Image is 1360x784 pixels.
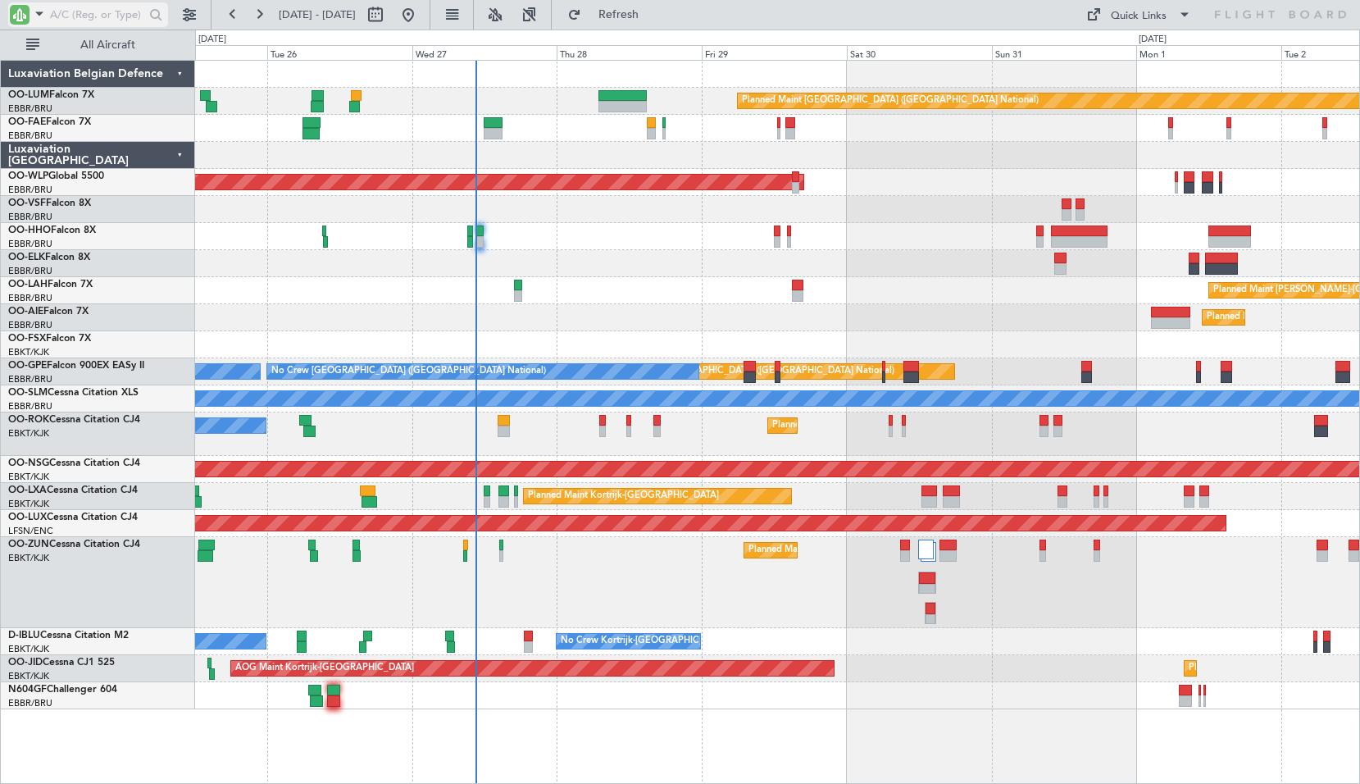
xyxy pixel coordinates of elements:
[8,658,115,668] a: OO-JIDCessna CJ1 525
[748,538,939,563] div: Planned Maint Kortrijk-[GEOGRAPHIC_DATA]
[8,238,52,250] a: EBBR/BRU
[8,552,49,564] a: EBKT/KJK
[8,117,91,127] a: OO-FAEFalcon 7X
[8,171,48,181] span: OO-WLP
[279,7,356,22] span: [DATE] - [DATE]
[8,130,52,142] a: EBBR/BRU
[1139,33,1167,47] div: [DATE]
[8,361,144,371] a: OO-GPEFalcon 900EX EASy II
[8,198,46,208] span: OO-VSF
[8,525,53,537] a: LFSN/ENC
[8,253,45,262] span: OO-ELK
[1136,45,1281,60] div: Mon 1
[8,226,51,235] span: OO-HHO
[8,631,129,640] a: D-IBLUCessna Citation M2
[1078,2,1199,28] button: Quick Links
[43,39,173,51] span: All Aircraft
[8,319,52,331] a: EBBR/BRU
[8,211,52,223] a: EBBR/BRU
[8,697,52,709] a: EBBR/BRU
[702,45,847,60] div: Fri 29
[584,9,653,21] span: Refresh
[772,413,963,438] div: Planned Maint Kortrijk-[GEOGRAPHIC_DATA]
[8,117,46,127] span: OO-FAE
[8,280,93,289] a: OO-LAHFalcon 7X
[8,253,90,262] a: OO-ELKFalcon 8X
[8,226,96,235] a: OO-HHOFalcon 8X
[8,103,52,115] a: EBBR/BRU
[8,90,49,100] span: OO-LUM
[8,334,91,344] a: OO-FSXFalcon 7X
[8,643,49,655] a: EBKT/KJK
[8,658,43,668] span: OO-JID
[1111,8,1167,25] div: Quick Links
[235,656,414,681] div: AOG Maint Kortrijk-[GEOGRAPHIC_DATA]
[8,498,49,510] a: EBKT/KJK
[560,2,658,28] button: Refresh
[557,45,702,60] div: Thu 28
[8,361,47,371] span: OO-GPE
[8,471,49,483] a: EBKT/KJK
[8,631,40,640] span: D-IBLU
[742,89,1039,113] div: Planned Maint [GEOGRAPHIC_DATA] ([GEOGRAPHIC_DATA] National)
[8,685,47,695] span: N604GF
[8,346,49,358] a: EBKT/KJK
[8,685,117,695] a: N604GFChallenger 604
[8,485,138,495] a: OO-LXACessna Citation CJ4
[271,359,546,384] div: No Crew [GEOGRAPHIC_DATA] ([GEOGRAPHIC_DATA] National)
[847,45,992,60] div: Sat 30
[8,458,49,468] span: OO-NSG
[528,484,719,508] div: Planned Maint Kortrijk-[GEOGRAPHIC_DATA]
[18,32,178,58] button: All Aircraft
[8,540,140,549] a: OO-ZUNCessna Citation CJ4
[8,415,49,425] span: OO-ROK
[8,373,52,385] a: EBBR/BRU
[8,265,52,277] a: EBBR/BRU
[8,458,140,468] a: OO-NSGCessna Citation CJ4
[8,307,89,317] a: OO-AIEFalcon 7X
[992,45,1137,60] div: Sun 31
[8,513,47,522] span: OO-LUX
[8,198,91,208] a: OO-VSFFalcon 8X
[8,388,139,398] a: OO-SLMCessna Citation XLS
[8,400,52,413] a: EBBR/BRU
[8,540,49,549] span: OO-ZUN
[561,629,730,654] div: No Crew Kortrijk-[GEOGRAPHIC_DATA]
[8,485,47,495] span: OO-LXA
[8,184,52,196] a: EBBR/BRU
[8,513,138,522] a: OO-LUXCessna Citation CJ4
[267,45,412,60] div: Tue 26
[8,334,46,344] span: OO-FSX
[8,90,94,100] a: OO-LUMFalcon 7X
[412,45,557,60] div: Wed 27
[50,2,144,27] input: A/C (Reg. or Type)
[8,427,49,440] a: EBKT/KJK
[8,171,104,181] a: OO-WLPGlobal 5500
[8,292,52,304] a: EBBR/BRU
[8,280,48,289] span: OO-LAH
[8,670,49,682] a: EBKT/KJK
[8,415,140,425] a: OO-ROKCessna Citation CJ4
[8,388,48,398] span: OO-SLM
[8,307,43,317] span: OO-AIE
